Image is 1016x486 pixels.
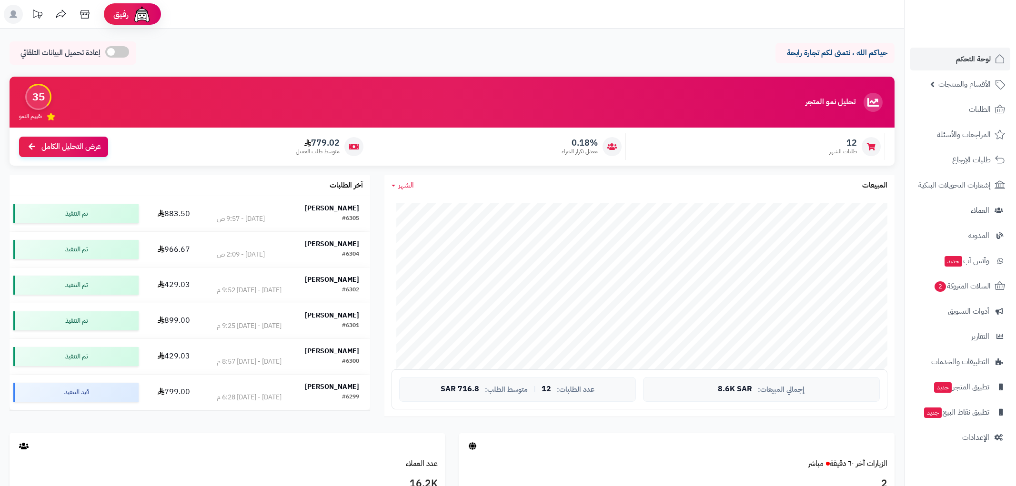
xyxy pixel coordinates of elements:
[342,357,359,367] div: #6300
[910,48,1010,70] a: لوحة التحكم
[924,407,942,418] span: جديد
[342,321,359,331] div: #6301
[13,347,139,366] div: تم التنفيذ
[305,382,359,392] strong: [PERSON_NAME]
[910,98,1010,121] a: الطلبات
[485,386,528,394] span: متوسط الطلب:
[19,137,108,157] a: عرض التحليل الكامل
[13,240,139,259] div: تم التنفيذ
[783,48,887,59] p: حياكم الله ، نتمنى لكم تجارة رابحة
[20,48,101,59] span: إعادة تحميل البيانات التلقائي
[217,393,282,402] div: [DATE] - [DATE] 6:28 م
[829,148,857,156] span: طلبات الشهر
[217,286,282,295] div: [DATE] - [DATE] 9:52 م
[305,239,359,249] strong: [PERSON_NAME]
[533,386,536,393] span: |
[142,232,206,267] td: 966.67
[910,350,1010,373] a: التطبيقات والخدمات
[19,112,42,120] span: تقييم النمو
[25,5,49,26] a: تحديثات المنصة
[217,321,282,331] div: [DATE] - [DATE] 9:25 م
[142,268,206,303] td: 429.03
[542,385,551,394] span: 12
[937,128,991,141] span: المراجعات والأسئلة
[968,229,989,242] span: المدونة
[923,406,989,419] span: تطبيق نقاط البيع
[330,181,363,190] h3: آخر الطلبات
[934,382,952,393] span: جديد
[13,276,139,295] div: تم التنفيذ
[392,180,414,191] a: الشهر
[406,458,438,469] a: عدد العملاء
[296,138,340,148] span: 779.02
[910,376,1010,398] a: تطبيق المتجرجديد
[910,123,1010,146] a: المراجعات والأسئلة
[945,256,962,267] span: جديد
[305,275,359,285] strong: [PERSON_NAME]
[217,357,282,367] div: [DATE] - [DATE] 8:57 م
[398,179,414,191] span: الشهر
[934,281,946,292] span: 2
[910,149,1010,171] a: طلبات الإرجاع
[910,199,1010,222] a: العملاء
[971,330,989,343] span: التقارير
[910,426,1010,449] a: الإعدادات
[948,305,989,318] span: أدوات التسويق
[13,204,139,223] div: تم التنفيذ
[938,78,991,91] span: الأقسام والمنتجات
[562,148,598,156] span: معدل تكرار الشراء
[142,196,206,231] td: 883.50
[217,214,265,224] div: [DATE] - 9:57 ص
[305,310,359,320] strong: [PERSON_NAME]
[805,98,855,107] h3: تحليل نمو المتجر
[944,254,989,268] span: وآتس آب
[910,249,1010,272] a: وآتس آبجديد
[142,303,206,338] td: 899.00
[342,250,359,259] div: #6304
[829,138,857,148] span: 12
[305,203,359,213] strong: [PERSON_NAME]
[862,181,887,190] h3: المبيعات
[934,279,991,293] span: السلات المتروكة
[910,325,1010,348] a: التقارير
[910,401,1010,424] a: تطبيق نقاط البيعجديد
[342,393,359,402] div: #6299
[910,224,1010,247] a: المدونة
[758,386,805,394] span: إجمالي المبيعات:
[808,458,824,469] small: مباشر
[952,153,991,167] span: طلبات الإرجاع
[13,383,139,402] div: قيد التنفيذ
[933,380,989,394] span: تطبيق المتجر
[971,204,989,217] span: العملاء
[342,286,359,295] div: #6302
[718,385,752,394] span: 8.6K SAR
[296,148,340,156] span: متوسط طلب العميل
[557,386,594,394] span: عدد الطلبات:
[808,458,887,469] a: الزيارات آخر ٦٠ دقيقةمباشر
[217,250,265,259] div: [DATE] - 2:09 ص
[910,275,1010,298] a: السلات المتروكة2
[951,7,1007,27] img: logo-2.png
[910,174,1010,197] a: إشعارات التحويلات البنكية
[305,346,359,356] strong: [PERSON_NAME]
[113,9,129,20] span: رفيق
[918,179,991,192] span: إشعارات التحويلات البنكية
[956,52,991,66] span: لوحة التحكم
[441,385,479,394] span: 716.8 SAR
[132,5,151,24] img: ai-face.png
[142,375,206,410] td: 799.00
[969,103,991,116] span: الطلبات
[342,214,359,224] div: #6305
[910,300,1010,323] a: أدوات التسويق
[13,311,139,330] div: تم التنفيذ
[41,141,101,152] span: عرض التحليل الكامل
[562,138,598,148] span: 0.18%
[962,431,989,444] span: الإعدادات
[142,339,206,374] td: 429.03
[931,355,989,368] span: التطبيقات والخدمات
